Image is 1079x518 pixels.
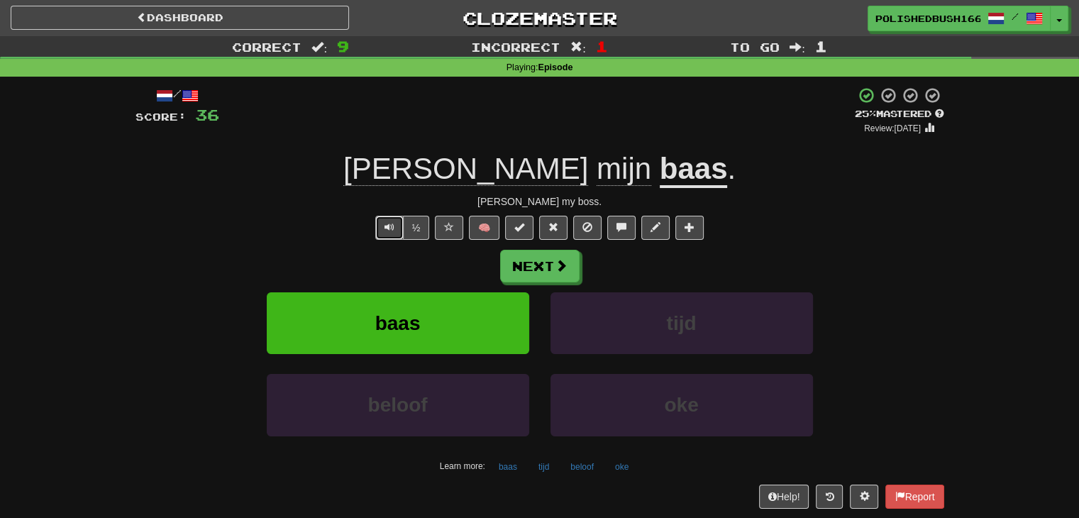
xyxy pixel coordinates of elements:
span: 1 [815,38,827,55]
span: 25 % [855,108,876,119]
small: Review: [DATE] [864,123,921,133]
button: Set this sentence to 100% Mastered (alt+m) [505,216,533,240]
span: Score: [135,111,187,123]
button: Favorite sentence (alt+f) [435,216,463,240]
div: Text-to-speech controls [372,216,430,240]
a: PolishedBush1666 / [868,6,1051,31]
span: . [727,152,736,185]
a: Dashboard [11,6,349,30]
button: Discuss sentence (alt+u) [607,216,636,240]
button: Play sentence audio (ctl+space) [375,216,404,240]
span: Incorrect [471,40,560,54]
button: Ignore sentence (alt+i) [573,216,602,240]
button: ½ [403,216,430,240]
button: oke [607,456,636,478]
span: : [790,41,805,53]
span: PolishedBush1666 [875,12,980,25]
span: 9 [337,38,349,55]
button: tijd [531,456,557,478]
div: / [135,87,219,104]
button: oke [550,374,813,436]
button: tijd [550,292,813,354]
span: : [311,41,327,53]
span: Correct [232,40,301,54]
small: Learn more: [440,461,485,471]
div: Mastered [855,108,944,121]
button: beloof [267,374,529,436]
span: [PERSON_NAME] [343,152,588,186]
button: 🧠 [469,216,499,240]
span: beloof [368,394,428,416]
span: baas [375,312,421,334]
button: Help! [759,485,809,509]
div: [PERSON_NAME] my boss. [135,194,944,209]
button: Round history (alt+y) [816,485,843,509]
span: oke [664,394,698,416]
button: Add to collection (alt+a) [675,216,704,240]
span: : [570,41,586,53]
span: tijd [667,312,697,334]
span: / [1012,11,1019,21]
strong: Episode [538,62,572,72]
button: beloof [563,456,602,478]
button: Edit sentence (alt+d) [641,216,670,240]
a: Clozemaster [370,6,709,31]
button: baas [267,292,529,354]
span: To go [730,40,780,54]
span: mijn [597,152,651,186]
button: baas [491,456,525,478]
button: Reset to 0% Mastered (alt+r) [539,216,568,240]
u: baas [660,152,728,188]
span: 36 [195,106,219,123]
button: Next [500,250,580,282]
button: Report [885,485,944,509]
span: 1 [596,38,608,55]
